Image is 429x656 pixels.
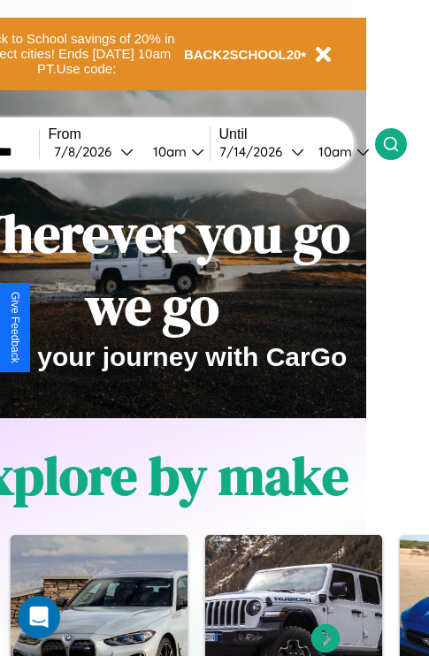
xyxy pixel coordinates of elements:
label: From [49,126,210,142]
b: BACK2SCHOOL20 [184,47,302,62]
button: 10am [304,142,375,161]
div: 10am [144,143,191,160]
label: Until [219,126,375,142]
div: Give Feedback [9,292,21,363]
button: 10am [139,142,210,161]
div: 7 / 14 / 2026 [219,143,291,160]
div: 10am [310,143,356,160]
button: 7/8/2026 [49,142,139,161]
div: Open Intercom Messenger [18,596,60,638]
div: 7 / 8 / 2026 [54,143,120,160]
